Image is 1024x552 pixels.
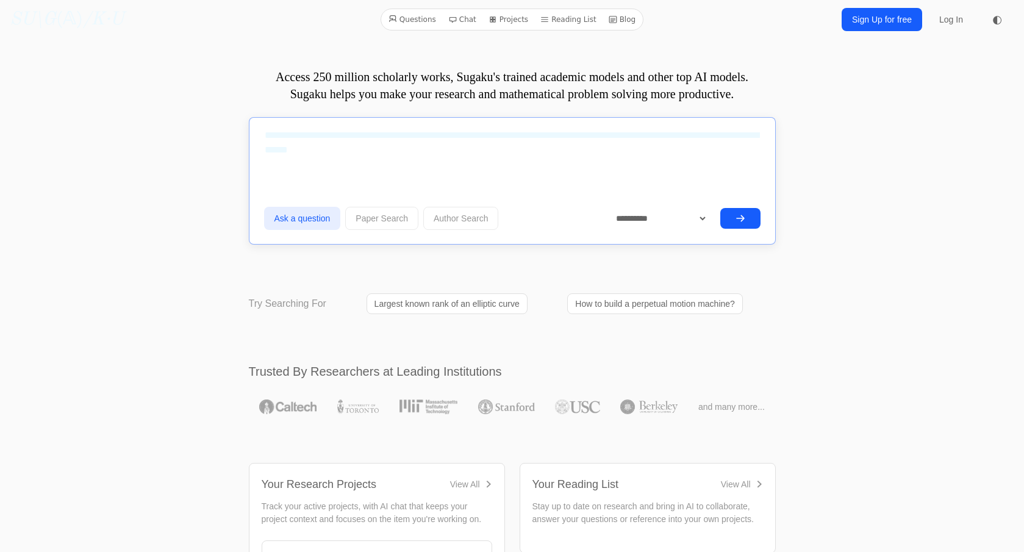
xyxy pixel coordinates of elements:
[249,68,776,102] p: Access 250 million scholarly works, Sugaku's trained academic models and other top AI models. Sug...
[532,500,763,526] p: Stay up to date on research and bring in AI to collaborate, answer your questions or reference in...
[10,9,124,30] a: SU\G(𝔸)/K·U
[367,293,528,314] a: Largest known rank of an elliptic curve
[985,7,1009,32] button: ◐
[10,10,56,29] i: SU\G
[484,12,533,27] a: Projects
[262,476,376,493] div: Your Research Projects
[932,9,970,30] a: Log In
[264,207,341,230] button: Ask a question
[567,293,743,314] a: How to build a perpetual motion machine?
[345,207,418,230] button: Paper Search
[249,296,326,311] p: Try Searching For
[992,14,1002,25] span: ◐
[842,8,922,31] a: Sign Up for free
[450,478,492,490] a: View All
[262,500,492,526] p: Track your active projects, with AI chat that keeps your project context and focuses on the item ...
[249,363,776,380] h2: Trusted By Researchers at Leading Institutions
[450,478,480,490] div: View All
[259,400,317,414] img: Caltech
[399,400,457,414] img: MIT
[443,12,481,27] a: Chat
[478,400,535,414] img: Stanford
[535,12,601,27] a: Reading List
[721,478,763,490] a: View All
[532,476,618,493] div: Your Reading List
[83,10,124,29] i: /K·U
[384,12,441,27] a: Questions
[604,12,641,27] a: Blog
[620,400,678,414] img: UC Berkeley
[555,400,600,414] img: USC
[721,478,751,490] div: View All
[337,400,379,414] img: University of Toronto
[423,207,499,230] button: Author Search
[698,401,765,413] span: and many more...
